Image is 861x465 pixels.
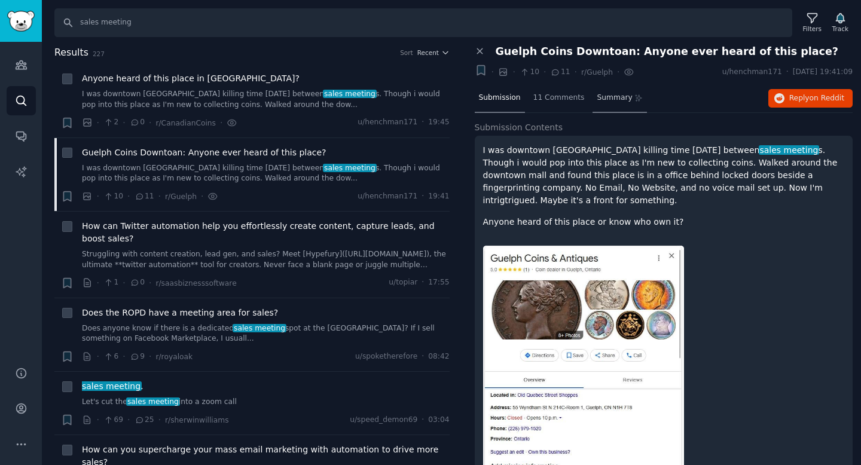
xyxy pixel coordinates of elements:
[123,277,125,289] span: ·
[417,48,439,57] span: Recent
[786,67,789,78] span: ·
[759,145,820,155] span: sales meeting
[323,90,376,98] span: sales meeting
[130,351,145,362] span: 9
[82,72,300,85] a: Anyone heard of this place in [GEOGRAPHIC_DATA]?
[581,68,613,77] span: r/Guelph
[793,67,853,78] span: [DATE] 19:41:09
[417,48,450,57] button: Recent
[123,350,125,363] span: ·
[158,190,161,203] span: ·
[810,94,844,102] span: on Reddit
[82,220,450,245] a: How can Twitter automation help you effortlessly create content, capture leads, and boost sales?
[575,66,577,78] span: ·
[233,324,286,332] span: sales meeting
[428,351,449,362] span: 08:42
[400,48,413,57] div: Sort
[350,415,417,426] span: u/speed_demon69
[82,89,450,110] a: I was downtown [GEOGRAPHIC_DATA] killing time [DATE] betweensales meetings. Though i would pop in...
[82,397,450,408] a: Let's cut thesales meetinginto a zoom call
[130,117,145,128] span: 0
[496,45,838,58] span: Guelph Coins Downtoan: Anyone ever heard of this place?
[130,277,145,288] span: 0
[82,380,143,393] span: .
[135,415,154,426] span: 25
[103,277,118,288] span: 1
[149,350,151,363] span: ·
[789,93,844,104] span: Reply
[220,117,222,129] span: ·
[149,277,151,289] span: ·
[97,190,99,203] span: ·
[828,10,853,35] button: Track
[768,89,853,108] button: Replyon Reddit
[422,277,424,288] span: ·
[358,117,417,128] span: u/henchman171
[617,66,619,78] span: ·
[103,351,118,362] span: 6
[82,249,450,270] a: Struggling with content creation, lead gen, and sales? Meet [Hypefury]([URL][DOMAIN_NAME]), the u...
[82,163,450,184] a: I was downtown [GEOGRAPHIC_DATA] killing time [DATE] betweensales meetings. Though i would pop in...
[127,414,130,426] span: ·
[422,117,424,128] span: ·
[103,415,123,426] span: 69
[97,414,99,426] span: ·
[155,119,216,127] span: r/CanadianCoins
[81,381,142,391] span: sales meeting
[544,66,546,78] span: ·
[126,397,179,406] span: sales meeting
[355,351,417,362] span: u/spoketherefore
[82,146,326,159] a: Guelph Coins Downtoan: Anyone ever heard of this place?
[123,117,125,129] span: ·
[722,67,782,78] span: u/henchman171
[135,191,154,202] span: 11
[475,121,563,134] span: Submission Contents
[597,93,632,103] span: Summary
[533,93,585,103] span: 11 Comments
[82,380,143,393] a: sales meeting.
[82,307,278,319] a: Does the ROPD have a meeting area for sales?
[428,277,449,288] span: 17:55
[97,117,99,129] span: ·
[103,117,118,128] span: 2
[93,50,105,57] span: 227
[832,25,848,33] div: Track
[165,192,197,201] span: r/Guelph
[520,67,539,78] span: 10
[165,416,229,424] span: r/sherwinwilliams
[155,279,236,287] span: r/saasbiznesssoftware
[82,323,450,344] a: Does anyone know if there is a dedicatedsales meetingspot at the [GEOGRAPHIC_DATA]? If I sell som...
[97,350,99,363] span: ·
[7,11,35,32] img: GummySearch logo
[803,25,822,33] div: Filters
[158,414,161,426] span: ·
[127,190,130,203] span: ·
[550,67,570,78] span: 11
[155,353,193,361] span: r/royaloak
[422,351,424,362] span: ·
[428,415,449,426] span: 03:04
[323,164,376,172] span: sales meeting
[201,190,203,203] span: ·
[149,117,151,129] span: ·
[97,277,99,289] span: ·
[479,93,521,103] span: Submission
[483,216,845,228] p: Anyone heard of this place or know who own it?
[389,277,417,288] span: u/topiar
[428,117,449,128] span: 19:45
[103,191,123,202] span: 10
[422,415,424,426] span: ·
[422,191,424,202] span: ·
[483,144,845,207] p: I was downtown [GEOGRAPHIC_DATA] killing time [DATE] between s. Though i would pop into this plac...
[491,66,494,78] span: ·
[54,8,792,37] input: Search Keyword
[512,66,515,78] span: ·
[54,45,88,60] span: Results
[358,191,417,202] span: u/henchman171
[428,191,449,202] span: 19:41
